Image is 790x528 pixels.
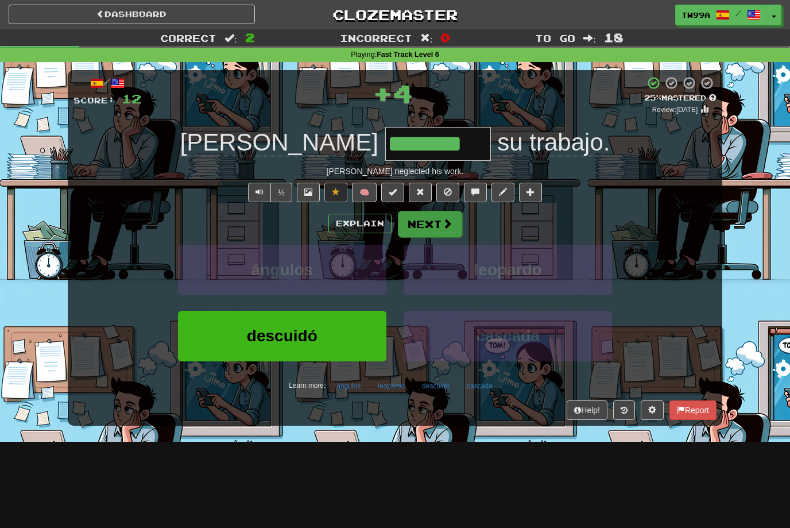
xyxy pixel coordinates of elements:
[73,95,115,105] span: Score:
[440,30,450,44] span: 0
[491,129,610,156] span: .
[248,183,271,202] button: Play sentence audio (ctl+space)
[340,32,412,44] span: Incorrect
[381,183,404,202] button: Set this sentence to 100% Mastered (alt+m)
[297,183,320,202] button: Show image (alt+x)
[73,165,717,177] div: [PERSON_NAME] neglected his work.
[270,183,292,202] button: ½
[416,377,456,395] button: descuidó
[476,327,540,345] span: cascada
[644,93,661,102] span: 25 %
[535,32,575,44] span: To go
[373,76,393,110] span: +
[404,311,612,361] button: cascada
[9,5,255,24] a: Dashboard
[371,377,411,395] button: leopardo
[324,183,347,202] button: Unfavorite sentence (alt+f)
[330,377,367,395] button: ángulos
[583,33,596,43] span: :
[529,129,603,156] span: trabajo
[464,183,487,202] button: Discuss sentence (alt+u)
[178,245,386,295] button: ángulos
[272,5,518,25] a: Clozemaster
[604,30,624,44] span: 18
[675,5,767,25] a: Tw99a /
[247,327,317,345] span: descuidó
[251,261,313,279] span: ángulos
[122,91,141,106] span: 12
[404,245,612,295] button: leopardo
[669,400,717,420] button: Report
[73,76,141,90] div: /
[613,400,635,420] button: Round history (alt+y)
[644,93,717,103] div: Mastered
[178,311,386,361] button: descuidó
[735,9,741,17] span: /
[567,400,607,420] button: Help!
[497,129,522,156] span: su
[246,183,292,202] div: Text-to-speech controls
[681,10,710,20] span: Tw99a
[352,183,377,202] button: 🧠
[328,214,392,233] button: Explain
[460,377,499,395] button: cascada
[474,261,542,279] span: leopardo
[245,30,255,44] span: 2
[224,33,237,43] span: :
[160,32,216,44] span: Correct
[519,183,542,202] button: Add to collection (alt+a)
[377,51,439,59] strong: Fast Track Level 6
[393,79,413,107] span: 4
[420,33,433,43] span: :
[398,211,462,237] button: Next
[436,183,459,202] button: Ignore sentence (alt+i)
[289,381,326,390] small: Learn more:
[180,129,378,156] span: [PERSON_NAME]
[652,106,698,114] small: Review: [DATE]
[491,183,514,202] button: Edit sentence (alt+d)
[409,183,432,202] button: Reset to 0% Mastered (alt+r)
